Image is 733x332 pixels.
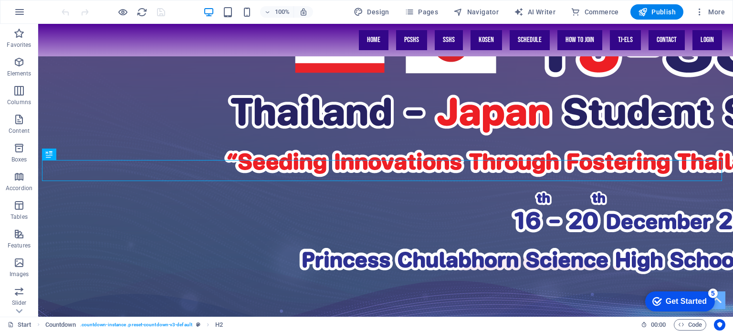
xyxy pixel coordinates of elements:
[71,2,80,11] div: 5
[651,319,666,331] span: 00 00
[401,4,442,20] button: Pages
[299,8,308,16] i: On resize automatically adjust zoom level to fit chosen device.
[10,270,29,278] p: Images
[117,6,128,18] button: Click here to leave preview mode and continue editing
[695,7,725,17] span: More
[658,321,659,328] span: :
[45,319,223,331] nav: breadcrumb
[674,319,706,331] button: Code
[7,70,31,77] p: Elements
[80,319,192,331] span: . countdown-instance .preset-countdown-v3-default
[196,322,200,327] i: This element is a customizable preset
[10,213,28,221] p: Tables
[274,6,290,18] h6: 100%
[8,5,77,25] div: Get Started 5 items remaining, 0% complete
[136,6,147,18] button: reload
[350,4,393,20] div: Design (Ctrl+Alt+Y)
[453,7,499,17] span: Navigator
[567,4,623,20] button: Commerce
[450,4,503,20] button: Navigator
[12,299,27,307] p: Slider
[638,7,676,17] span: Publish
[641,319,666,331] h6: Session time
[7,41,31,49] p: Favorites
[510,4,559,20] button: AI Writer
[6,184,32,192] p: Accordion
[11,156,27,163] p: Boxes
[678,319,702,331] span: Code
[28,11,69,19] div: Get Started
[8,319,31,331] a: Click to cancel selection. Double-click to open Pages
[354,7,389,17] span: Design
[350,4,393,20] button: Design
[7,98,31,106] p: Columns
[405,7,438,17] span: Pages
[260,6,294,18] button: 100%
[571,7,619,17] span: Commerce
[514,7,555,17] span: AI Writer
[630,4,683,20] button: Publish
[691,4,729,20] button: More
[215,319,223,331] span: Click to select. Double-click to edit
[8,242,31,249] p: Features
[714,319,725,331] button: Usercentrics
[45,319,76,331] span: Click to select. Double-click to edit
[136,7,147,18] i: Reload page
[9,127,30,135] p: Content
